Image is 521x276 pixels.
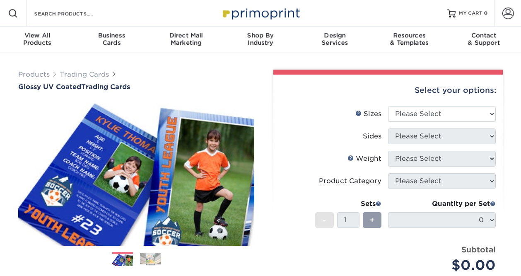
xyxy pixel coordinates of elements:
span: Shop By [223,31,298,39]
div: & Templates [372,31,447,46]
h1: Trading Cards [18,83,254,91]
a: Glossy UV CoatedTrading Cards [18,83,254,91]
div: Services [298,31,372,46]
span: Design [298,31,372,39]
div: Product Category [319,176,381,186]
span: Contact [446,31,521,39]
img: Trading Cards 02 [140,253,161,266]
a: Resources& Templates [372,27,447,53]
span: MY CART [459,10,482,17]
span: 0 [484,10,488,16]
div: Sizes [355,109,381,119]
span: + [369,214,375,226]
img: Glossy UV Coated 01 [18,92,254,255]
a: Products [18,70,50,78]
strong: Subtotal [461,245,496,254]
span: - [323,214,326,226]
input: SEARCH PRODUCTS..... [34,8,114,18]
div: Sides [363,131,381,141]
a: Trading Cards [60,70,109,78]
span: Resources [372,31,447,39]
div: Marketing [149,31,223,46]
a: Contact& Support [446,27,521,53]
div: Sets [315,199,381,209]
div: Quantity per Set [388,199,496,209]
div: & Support [446,31,521,46]
a: BusinessCards [75,27,149,53]
div: Industry [223,31,298,46]
span: Direct Mail [149,31,223,39]
span: Business [75,31,149,39]
a: DesignServices [298,27,372,53]
a: Shop ByIndustry [223,27,298,53]
div: Select your options: [280,75,496,106]
span: Glossy UV Coated [18,83,81,91]
a: Direct MailMarketing [149,27,223,53]
div: $0.00 [394,255,496,275]
img: Primoprint [219,4,302,22]
div: Cards [75,31,149,46]
div: Weight [347,154,381,164]
img: Trading Cards 01 [112,253,133,267]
